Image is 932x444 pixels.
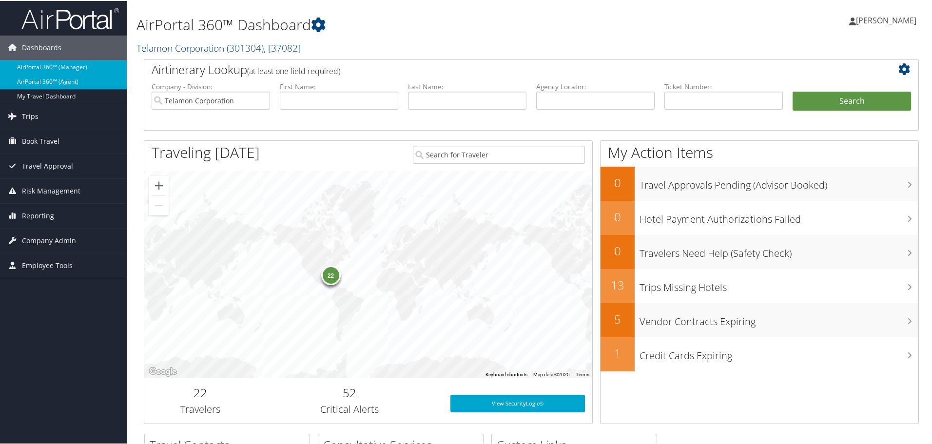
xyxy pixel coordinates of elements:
label: Ticket Number: [664,81,783,91]
button: Keyboard shortcuts [485,370,527,377]
label: First Name: [280,81,398,91]
span: ( 301304 ) [227,40,264,54]
h2: 52 [264,384,436,400]
a: [PERSON_NAME] [849,5,926,34]
h3: Travelers Need Help (Safety Check) [640,241,918,259]
input: Search for Traveler [413,145,585,163]
h2: 13 [601,276,635,292]
h1: Traveling [DATE] [152,141,260,162]
button: Search [793,91,911,110]
a: 1Credit Cards Expiring [601,336,918,370]
a: Terms [576,371,589,376]
label: Last Name: [408,81,526,91]
h2: 0 [601,242,635,258]
span: Trips [22,103,39,128]
span: Travel Approval [22,153,73,177]
span: Book Travel [22,128,59,153]
span: Dashboards [22,35,61,59]
label: Agency Locator: [536,81,655,91]
span: Reporting [22,203,54,227]
h3: Trips Missing Hotels [640,275,918,293]
h2: 0 [601,174,635,190]
span: Company Admin [22,228,76,252]
button: Zoom out [149,195,169,214]
h2: 22 [152,384,249,400]
h3: Vendor Contracts Expiring [640,309,918,328]
span: Employee Tools [22,252,73,277]
a: Telamon Corporation [136,40,301,54]
img: airportal-logo.png [21,6,119,29]
h1: My Action Items [601,141,918,162]
label: Company - Division: [152,81,270,91]
img: Google [147,365,179,377]
span: Risk Management [22,178,80,202]
a: 13Trips Missing Hotels [601,268,918,302]
span: , [ 37082 ] [264,40,301,54]
h3: Hotel Payment Authorizations Failed [640,207,918,225]
h3: Travel Approvals Pending (Advisor Booked) [640,173,918,191]
span: (at least one field required) [247,65,340,76]
h3: Travelers [152,402,249,415]
a: 0Travelers Need Help (Safety Check) [601,234,918,268]
a: View SecurityLogic® [450,394,585,411]
h2: 1 [601,344,635,361]
div: 22 [321,264,340,284]
a: Open this area in Google Maps (opens a new window) [147,365,179,377]
a: 0Hotel Payment Authorizations Failed [601,200,918,234]
a: 0Travel Approvals Pending (Advisor Booked) [601,166,918,200]
span: Map data ©2025 [533,371,570,376]
h3: Critical Alerts [264,402,436,415]
button: Zoom in [149,175,169,194]
h3: Credit Cards Expiring [640,343,918,362]
h1: AirPortal 360™ Dashboard [136,14,663,34]
h2: Airtinerary Lookup [152,60,847,77]
h2: 0 [601,208,635,224]
span: [PERSON_NAME] [856,14,916,25]
h2: 5 [601,310,635,327]
a: 5Vendor Contracts Expiring [601,302,918,336]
